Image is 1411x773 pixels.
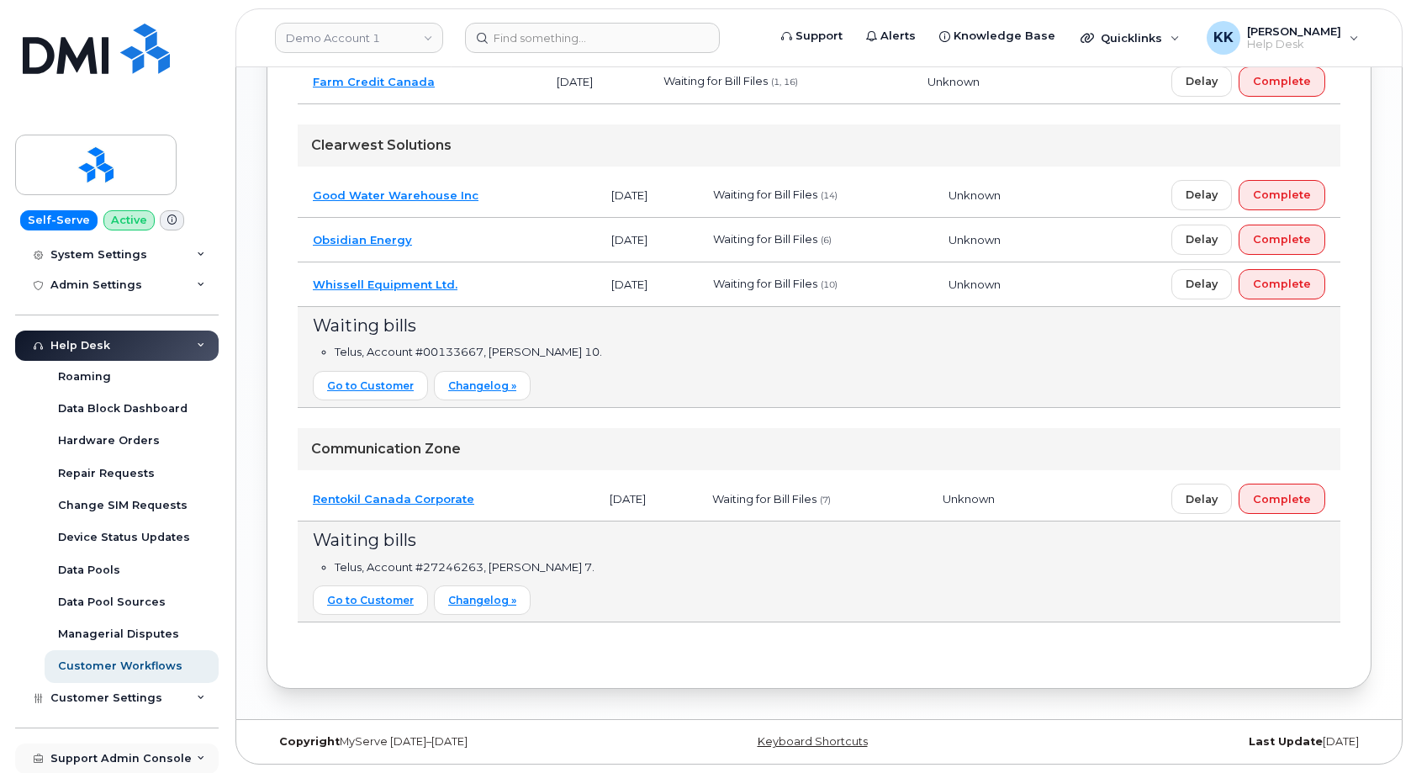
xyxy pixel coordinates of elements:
[1171,180,1232,210] button: Delay
[298,428,1340,470] div: Communication Zone
[821,235,832,246] span: (6)
[1186,231,1218,247] span: Delay
[313,314,1325,338] div: Waiting bills
[275,23,443,53] a: Demo Account 1
[313,585,428,615] a: Go to Customer
[313,278,457,291] a: Whissell Equipment Ltd.
[595,477,697,522] td: [DATE]
[713,277,817,290] span: Waiting for Bill Files
[949,188,1001,202] span: Unknown
[663,74,768,87] span: Waiting for Bill Files
[1171,269,1232,299] button: Delay
[1249,735,1323,748] strong: Last Update
[313,233,412,246] a: Obsidian Energy
[313,528,1325,553] div: Waiting bills
[1186,276,1218,292] span: Delay
[313,75,435,88] a: Farm Credit Canada
[1171,484,1232,514] button: Delay
[954,28,1055,45] span: Knowledge Base
[1253,491,1311,507] span: Complete
[821,279,838,290] span: (10)
[434,585,531,615] a: Changelog »
[880,28,916,45] span: Alerts
[1239,66,1325,97] button: Complete
[1253,231,1311,247] span: Complete
[313,492,474,506] a: Rentokil Canada Corporate
[1239,484,1325,514] button: Complete
[1247,38,1341,51] span: Help Desk
[795,28,843,45] span: Support
[1186,73,1218,89] span: Delay
[465,23,720,53] input: Find something...
[949,278,1001,291] span: Unknown
[1171,225,1232,255] button: Delay
[1247,24,1341,38] span: [PERSON_NAME]
[313,371,428,400] a: Go to Customer
[298,124,1340,167] div: Clearwest Solutions
[1069,21,1192,55] div: Quicklinks
[769,19,854,53] a: Support
[335,559,1325,575] li: Telus, Account #27246263, [PERSON_NAME] 7.
[1101,31,1162,45] span: Quicklinks
[1253,276,1311,292] span: Complete
[1186,187,1218,203] span: Delay
[854,19,927,53] a: Alerts
[596,262,697,307] td: [DATE]
[313,188,478,202] a: Good Water Warehouse Inc
[1239,269,1325,299] button: Complete
[821,190,838,201] span: (14)
[1003,735,1371,749] div: [DATE]
[1171,66,1232,97] button: Delay
[434,371,531,400] a: Changelog »
[1253,73,1311,89] span: Complete
[267,735,635,749] div: MyServe [DATE]–[DATE]
[820,495,831,506] span: (7)
[943,492,995,506] span: Unknown
[1213,28,1234,48] span: KK
[712,492,816,506] span: Waiting for Bill Files
[927,75,980,88] span: Unknown
[596,173,697,218] td: [DATE]
[1239,225,1325,255] button: Complete
[542,60,648,104] td: [DATE]
[713,188,817,201] span: Waiting for Bill Files
[1186,491,1218,507] span: Delay
[335,344,1325,360] li: Telus, Account #00133667, [PERSON_NAME] 10.
[771,77,798,87] span: (1, 16)
[1195,21,1371,55] div: Kristin Kammer-Grossman
[1253,187,1311,203] span: Complete
[279,735,340,748] strong: Copyright
[927,19,1067,53] a: Knowledge Base
[596,218,697,262] td: [DATE]
[949,233,1001,246] span: Unknown
[1239,180,1325,210] button: Complete
[713,232,817,246] span: Waiting for Bill Files
[758,735,868,748] a: Keyboard Shortcuts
